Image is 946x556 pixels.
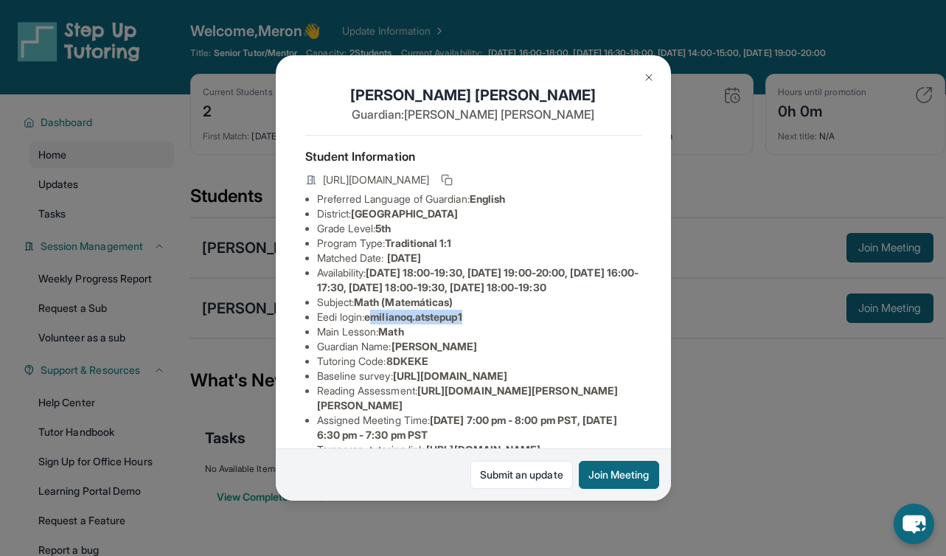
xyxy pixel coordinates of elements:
span: emilianoq.atstepup1 [364,310,462,323]
span: [URL][DOMAIN_NAME] [426,443,540,456]
li: Guardian Name : [317,339,641,354]
span: [URL][DOMAIN_NAME][PERSON_NAME][PERSON_NAME] [317,384,619,411]
li: Assigned Meeting Time : [317,413,641,442]
span: 5th [375,222,391,234]
li: Matched Date: [317,251,641,265]
span: [DATE] 7:00 pm - 8:00 pm PST, [DATE] 6:30 pm - 7:30 pm PST [317,414,617,441]
button: Copy link [438,171,456,189]
span: Math [378,325,403,338]
li: Availability: [317,265,641,295]
h1: [PERSON_NAME] [PERSON_NAME] [305,85,641,105]
span: Math (Matemáticas) [354,296,453,308]
a: Submit an update [470,461,573,489]
li: Baseline survey : [317,369,641,383]
span: [URL][DOMAIN_NAME] [323,173,429,187]
span: [URL][DOMAIN_NAME] [393,369,507,382]
li: Eedi login : [317,310,641,324]
p: Guardian: [PERSON_NAME] [PERSON_NAME] [305,105,641,123]
span: [DATE] 18:00-19:30, [DATE] 19:00-20:00, [DATE] 16:00-17:30, [DATE] 18:00-19:30, [DATE] 18:00-19:30 [317,266,639,293]
li: Grade Level: [317,221,641,236]
h4: Student Information [305,147,641,165]
li: Subject : [317,295,641,310]
span: English [470,192,506,205]
li: Reading Assessment : [317,383,641,413]
img: Close Icon [643,72,655,83]
li: Program Type: [317,236,641,251]
li: District: [317,206,641,221]
span: Traditional 1:1 [385,237,451,249]
span: [DATE] [387,251,421,264]
span: [PERSON_NAME] [392,340,478,352]
span: 8DKEKE [386,355,428,367]
button: Join Meeting [579,461,659,489]
li: Main Lesson : [317,324,641,339]
span: [GEOGRAPHIC_DATA] [351,207,458,220]
button: chat-button [894,504,934,544]
li: Preferred Language of Guardian: [317,192,641,206]
li: Tutoring Code : [317,354,641,369]
li: Temporary tutoring link : [317,442,641,457]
